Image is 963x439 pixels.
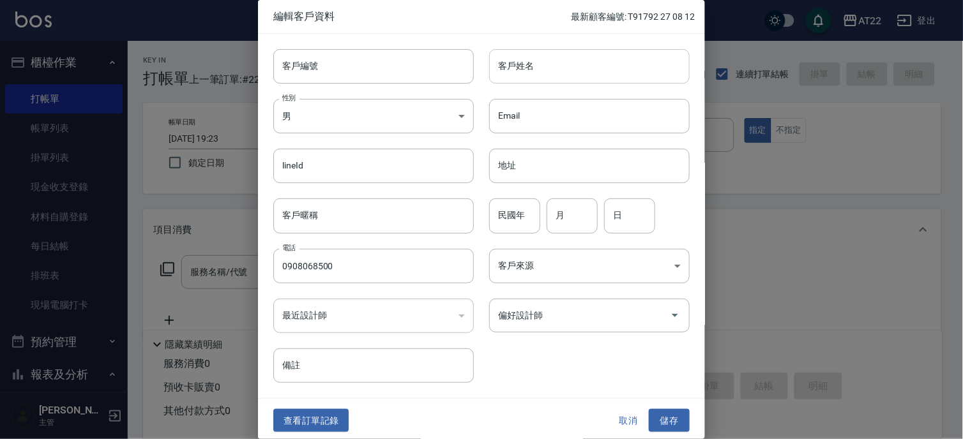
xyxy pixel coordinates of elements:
span: 編輯客戶資料 [273,10,571,23]
p: 最新顧客編號: T91792 27 08 12 [571,10,695,24]
label: 電話 [282,243,296,253]
button: 儲存 [649,409,690,433]
div: 男 [273,99,474,133]
button: 查看訂單記錄 [273,409,349,433]
label: 性別 [282,93,296,103]
button: Open [665,305,685,325]
button: 取消 [608,409,649,433]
